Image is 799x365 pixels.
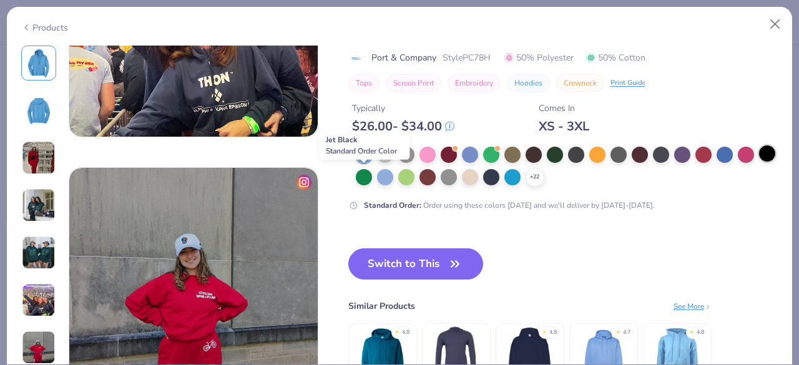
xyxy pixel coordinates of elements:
[22,331,56,364] img: User generated content
[348,74,380,92] button: Tops
[319,131,409,160] div: Jet Black
[24,95,54,125] img: Back
[348,299,415,313] div: Similar Products
[539,102,589,115] div: Comes In
[352,119,454,134] div: $ 26.00 - $ 34.00
[22,188,56,222] img: User generated content
[402,328,409,337] div: 4.8
[689,328,694,333] div: ★
[615,328,620,333] div: ★
[348,53,365,63] img: brand logo
[448,74,501,92] button: Embroidery
[443,51,491,64] span: Style PC78H
[610,77,645,88] div: Print Guide
[674,300,712,311] div: See More
[22,283,56,317] img: User generated content
[371,51,436,64] span: Port & Company
[364,200,421,210] strong: Standard Order :
[24,48,54,78] img: Front
[504,51,574,64] span: 50% Polyester
[386,74,441,92] button: Screen Print
[22,141,56,175] img: User generated content
[21,21,68,34] div: Products
[586,51,645,64] span: 50% Cotton
[326,146,397,156] span: Standard Order Color
[697,328,704,337] div: 4.8
[542,328,547,333] div: ★
[352,102,454,115] div: Typically
[364,199,655,210] div: Order using these colors [DATE] and we'll deliver by [DATE]-[DATE].
[297,175,311,190] img: insta-icon.png
[395,328,399,333] div: ★
[539,119,589,134] div: XS - 3XL
[348,248,484,280] button: Switch to This
[22,236,56,270] img: User generated content
[507,74,550,92] button: Hoodies
[549,328,557,337] div: 4.8
[763,12,787,36] button: Close
[556,74,604,92] button: Crewneck
[623,328,630,337] div: 4.7
[530,173,539,182] span: + 22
